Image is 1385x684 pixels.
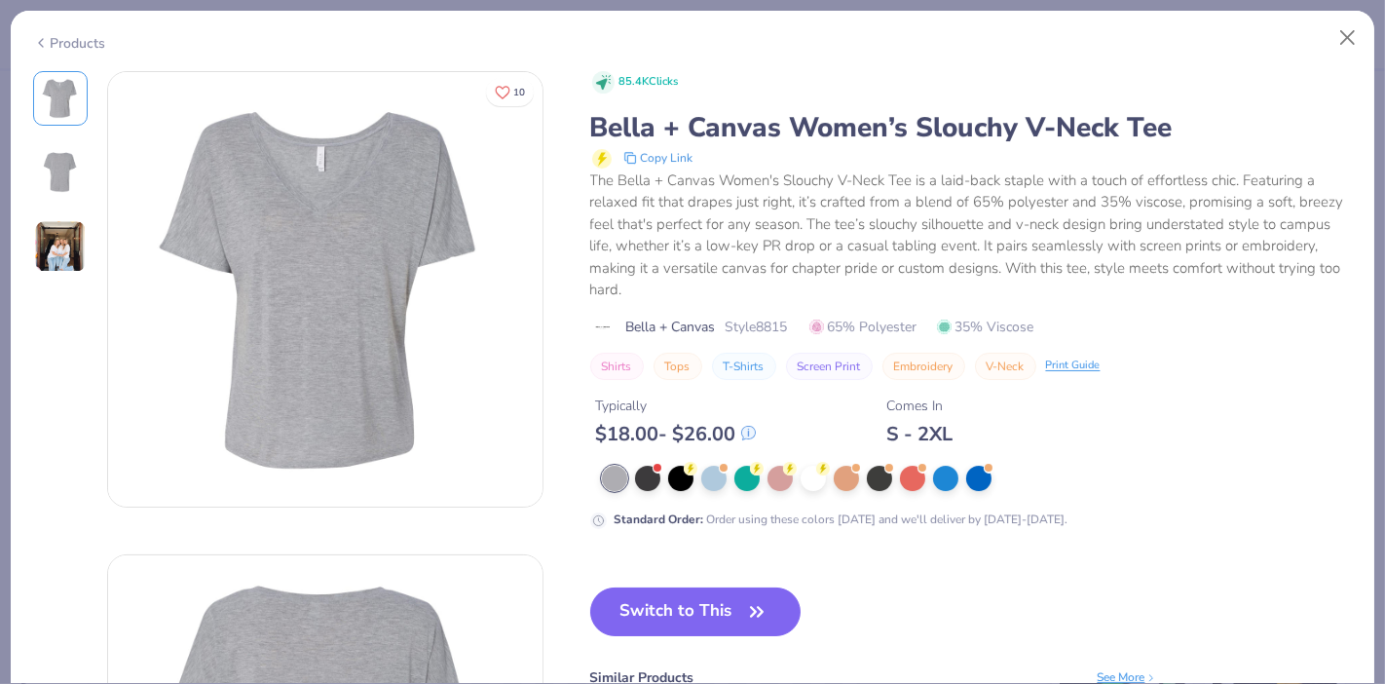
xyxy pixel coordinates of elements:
button: copy to clipboard [618,146,699,170]
span: 85.4K Clicks [619,74,679,91]
button: T-Shirts [712,353,776,380]
button: Tops [654,353,702,380]
div: $ 18.00 - $ 26.00 [596,422,756,446]
strong: Standard Order : [615,512,704,527]
span: 35% Viscose [937,317,1034,337]
div: Print Guide [1046,358,1101,374]
button: Embroidery [882,353,965,380]
button: Screen Print [786,353,873,380]
span: Style 8815 [726,317,788,337]
div: Order using these colors [DATE] and we'll deliver by [DATE]-[DATE]. [615,511,1068,528]
button: Switch to This [590,588,802,636]
span: Bella + Canvas [626,317,716,337]
img: brand logo [590,320,617,335]
img: Front [108,72,543,507]
span: 65% Polyester [809,317,917,337]
img: Back [37,149,84,196]
button: V-Neck [975,353,1036,380]
button: Close [1329,19,1366,57]
span: 10 [513,88,525,97]
img: User generated content [34,220,87,273]
button: Like [486,78,534,106]
div: Comes In [887,396,954,416]
button: Shirts [590,353,644,380]
div: Typically [596,396,756,416]
img: Front [37,75,84,122]
div: S - 2XL [887,422,954,446]
div: Bella + Canvas Women’s Slouchy V-Neck Tee [590,109,1353,146]
div: The Bella + Canvas Women's Slouchy V-Neck Tee is a laid-back staple with a touch of effortless ch... [590,170,1353,301]
div: Products [33,33,106,54]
